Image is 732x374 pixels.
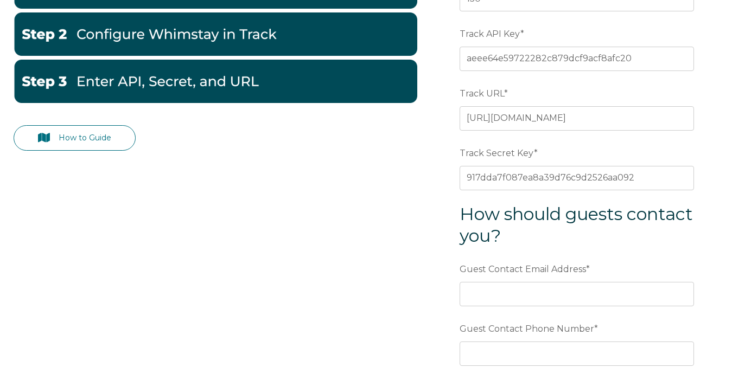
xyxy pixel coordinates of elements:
[460,145,534,162] span: Track Secret Key
[14,60,417,103] img: track 3
[14,125,136,151] a: How to Guide
[460,203,693,246] span: How should guests contact you?
[460,85,504,102] span: Track URL
[14,12,417,56] img: Track 2-1
[460,25,520,42] span: Track API Key
[460,261,586,278] span: Guest Contact Email Address
[460,106,694,130] input: https://examplehost.trackhs.com
[460,320,594,337] span: Guest Contact Phone Number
